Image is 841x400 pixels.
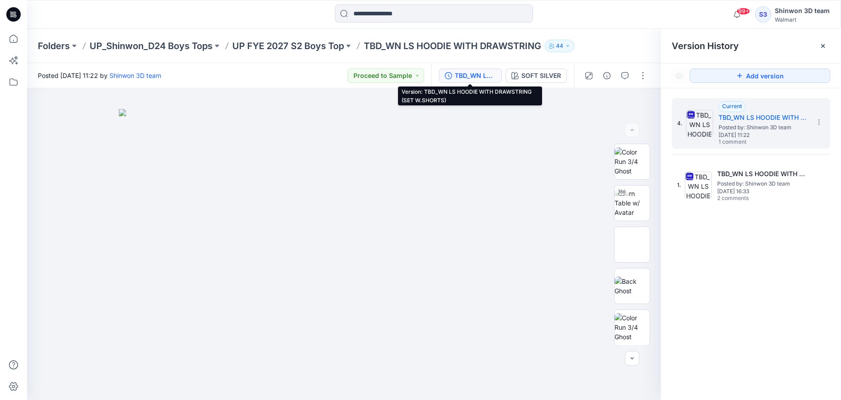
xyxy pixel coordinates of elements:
a: UP_Shinwon_D24 Boys Tops [90,40,213,52]
img: TBD_WN LS HOODIE WITH DRAWSTRING (SET W.SHORTS) [686,110,713,137]
span: Current [722,103,742,109]
button: Add version [690,68,830,83]
button: Close [819,42,827,50]
div: SOFT SILVER [521,71,561,81]
img: Color Run 3/4 Ghost [615,147,650,176]
span: 99+ [737,8,750,15]
span: 1. [677,181,681,189]
button: SOFT SILVER [506,68,567,83]
span: 1 comment [719,139,782,146]
span: 2 comments [717,195,780,202]
button: 44 [545,40,574,52]
a: UP FYE 2027 S2 Boys Top [232,40,344,52]
span: [DATE] 16:33 [717,188,807,195]
span: Posted [DATE] 11:22 by [38,71,161,80]
a: Shinwon 3D team [109,72,161,79]
button: TBD_WN LS HOODIE WITH DRAWSTRING (SET W.SHORTS) [439,68,502,83]
span: Posted by: Shinwon 3D team [719,123,809,132]
button: Show Hidden Versions [672,68,686,83]
span: [DATE] 11:22 [719,132,809,138]
div: S3 [755,6,771,23]
div: TBD_WN LS HOODIE WITH DRAWSTRING (SET W.SHORTS) [455,71,496,81]
p: TBD_WN LS HOODIE WITH DRAWSTRING [364,40,541,52]
p: 44 [556,41,563,51]
span: Posted by: Shinwon 3D team [717,179,807,188]
button: Details [600,68,614,83]
img: TBD_WN LS HOODIE WITH DRAWSTRING (SET W.SHORTS) [685,172,712,199]
h5: TBD_WN LS HOODIE WITH DRAWSTRING (SET W.SHORTS) [719,112,809,123]
div: Walmart [775,16,830,23]
h5: TBD_WN LS HOODIE WITH DRAWSTRING (SET W.SHORTS) [717,168,807,179]
img: Color Run 3/4 Ghost [615,313,650,341]
a: Folders [38,40,70,52]
img: Back Ghost [615,277,650,295]
span: Version History [672,41,739,51]
img: Turn Table w/ Avatar [615,189,650,217]
img: eyJhbGciOiJIUzI1NiIsImtpZCI6IjAiLCJzbHQiOiJzZXMiLCJ0eXAiOiJKV1QifQ.eyJkYXRhIjp7InR5cGUiOiJzdG9yYW... [119,109,569,400]
div: Shinwon 3D team [775,5,830,16]
span: 4. [677,119,683,127]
